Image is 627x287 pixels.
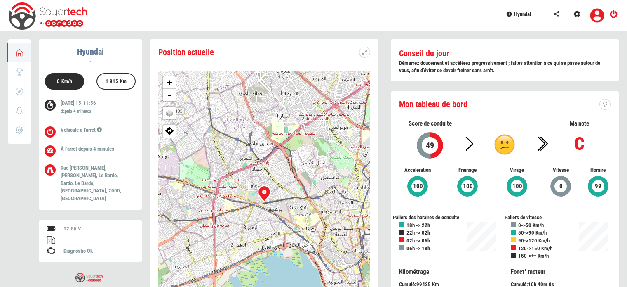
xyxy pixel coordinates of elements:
span: Freinage [449,166,486,174]
span: 100 [512,182,523,191]
span: Mon tableau de bord [399,99,467,109]
span: 0 [559,182,563,191]
b: 150->++ Km/h [518,253,549,259]
b: 90->120 Km/h [518,237,550,244]
a: Layers [163,107,176,119]
b: 06h -> 18h [406,245,430,251]
img: c.png [494,134,515,155]
label: Km [120,78,127,85]
div: Paliers de vitesse [505,214,617,222]
div: - [63,236,134,244]
b: C [574,133,585,154]
span: 100 [463,182,473,191]
b: 50->90 Km/h [518,230,547,236]
img: directions.png [165,126,174,135]
b: 22h -> 02h [406,230,430,236]
div: - [39,58,142,66]
label: depuis 4 minutes [61,108,91,115]
b: Conseil du jour [399,48,449,58]
div: 1 915 [102,74,130,90]
p: Kilométrage [399,268,499,276]
p: Fonct° moteur [511,268,611,276]
span: À l'arrêt [61,146,77,152]
span: Position actuelle [158,47,214,57]
label: Km/h [61,78,72,85]
p: [DATE] 15:11:56 [61,100,129,116]
div: Paliers des horaires de conduite [393,214,505,222]
b: 18h -> 22h [406,222,430,228]
a: Zoom in [163,76,176,89]
span: depuis 4 minutes [78,146,114,152]
img: sayartech-logo.png [75,273,103,282]
p: Rue [PERSON_NAME], [PERSON_NAME], Le Bardo, Bardo, Le Bardo, [GEOGRAPHIC_DATA], 2000, [GEOGRAPHIC... [61,164,129,203]
span: Hyundai [514,11,531,17]
b: 02h -> 06h [406,237,430,244]
a: Zoom out [163,89,176,101]
div: 0 [53,74,76,90]
span: Score de conduite [409,120,452,127]
span: Horaire [585,166,611,174]
p: Véhicule à l'arrêt [61,126,129,134]
span: 49 [425,140,434,150]
b: Hyundai [77,47,104,57]
span: Afficher ma position sur google map [163,125,176,135]
div: Diagnostic Ok [63,247,134,255]
span: 99 [594,182,602,191]
b: 0->50 Km/h [518,222,544,228]
span: Virage [498,166,536,174]
span: Vitesse [548,166,573,174]
div: 12.55 V [63,225,134,233]
b: 120->150 Km/h [518,245,552,251]
b: Démarrez doucement et accélérez progressivement ; faites attention à ce qui se passe autour de vo... [399,60,600,74]
span: Ma note [570,120,589,127]
span: 100 [413,182,423,191]
span: Accélération [399,166,437,174]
